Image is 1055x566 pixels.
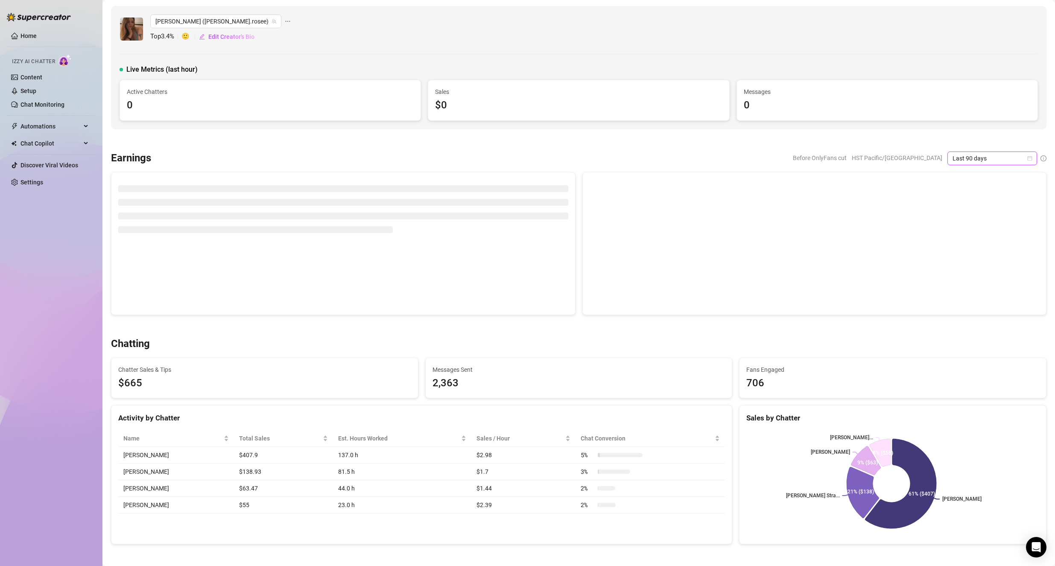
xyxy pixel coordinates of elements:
div: 0 [127,97,414,114]
div: 2,363 [433,375,725,391]
a: Chat Monitoring [20,101,64,108]
span: Last 90 days [953,152,1032,165]
span: Messages Sent [433,365,725,374]
th: Chat Conversion [576,430,725,447]
text: [PERSON_NAME] [942,496,982,502]
div: Activity by Chatter [118,412,725,424]
img: AI Chatter [58,54,72,67]
div: 0 [744,97,1031,114]
span: Total Sales [239,434,321,443]
span: 2 % [581,484,594,493]
span: 🙂 [181,32,199,42]
span: Sales [435,87,722,96]
td: $407.9 [234,447,333,464]
td: 44.0 h [333,480,471,497]
span: daniellerose (daniellee.rosee) [155,15,276,28]
span: Chat Conversion [581,434,713,443]
td: $138.93 [234,464,333,480]
h3: Chatting [111,337,150,351]
h3: Earnings [111,152,151,165]
th: Total Sales [234,430,333,447]
span: calendar [1027,156,1032,161]
span: 5 % [581,450,594,460]
span: Active Chatters [127,87,414,96]
td: 81.5 h [333,464,471,480]
img: daniellerose [120,18,143,41]
span: 3 % [581,467,594,476]
span: team [272,19,277,24]
span: Automations [20,120,81,133]
div: Open Intercom Messenger [1026,537,1046,557]
text: [PERSON_NAME]... [830,435,873,441]
a: Home [20,32,37,39]
a: Discover Viral Videos [20,162,78,169]
td: $1.44 [471,480,576,497]
div: Sales by Chatter [746,412,1039,424]
div: 706 [746,375,1039,391]
text: [PERSON_NAME] Stra... [786,493,840,499]
span: Edit Creator's Bio [208,33,254,40]
img: Chat Copilot [11,140,17,146]
span: Chatter Sales & Tips [118,365,411,374]
span: thunderbolt [11,123,18,130]
td: [PERSON_NAME] [118,480,234,497]
td: [PERSON_NAME] [118,497,234,513]
th: Name [118,430,234,447]
td: $63.47 [234,480,333,497]
span: Messages [744,87,1031,96]
span: $665 [118,375,411,391]
span: info-circle [1040,155,1046,161]
button: Edit Creator's Bio [199,30,255,44]
div: $0 [435,97,722,114]
td: $1.7 [471,464,576,480]
td: 137.0 h [333,447,471,464]
span: Before OnlyFans cut [793,152,847,164]
td: [PERSON_NAME] [118,464,234,480]
span: Top 3.4 % [150,32,181,42]
td: [PERSON_NAME] [118,447,234,464]
span: edit [199,34,205,40]
td: 23.0 h [333,497,471,513]
span: Live Metrics (last hour) [126,64,198,75]
span: Fans Engaged [746,365,1039,374]
text: [PERSON_NAME] [811,449,850,455]
span: HST Pacific/[GEOGRAPHIC_DATA] [852,152,942,164]
span: Chat Copilot [20,137,81,150]
span: ellipsis [285,15,291,28]
a: Content [20,74,42,81]
th: Sales / Hour [471,430,576,447]
span: 2 % [581,500,594,510]
td: $2.39 [471,497,576,513]
td: $55 [234,497,333,513]
span: Sales / Hour [476,434,564,443]
span: Name [123,434,222,443]
a: Settings [20,179,43,186]
img: logo-BBDzfeDw.svg [7,13,71,21]
td: $2.98 [471,447,576,464]
div: Est. Hours Worked [338,434,459,443]
span: Izzy AI Chatter [12,58,55,66]
a: Setup [20,88,36,94]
